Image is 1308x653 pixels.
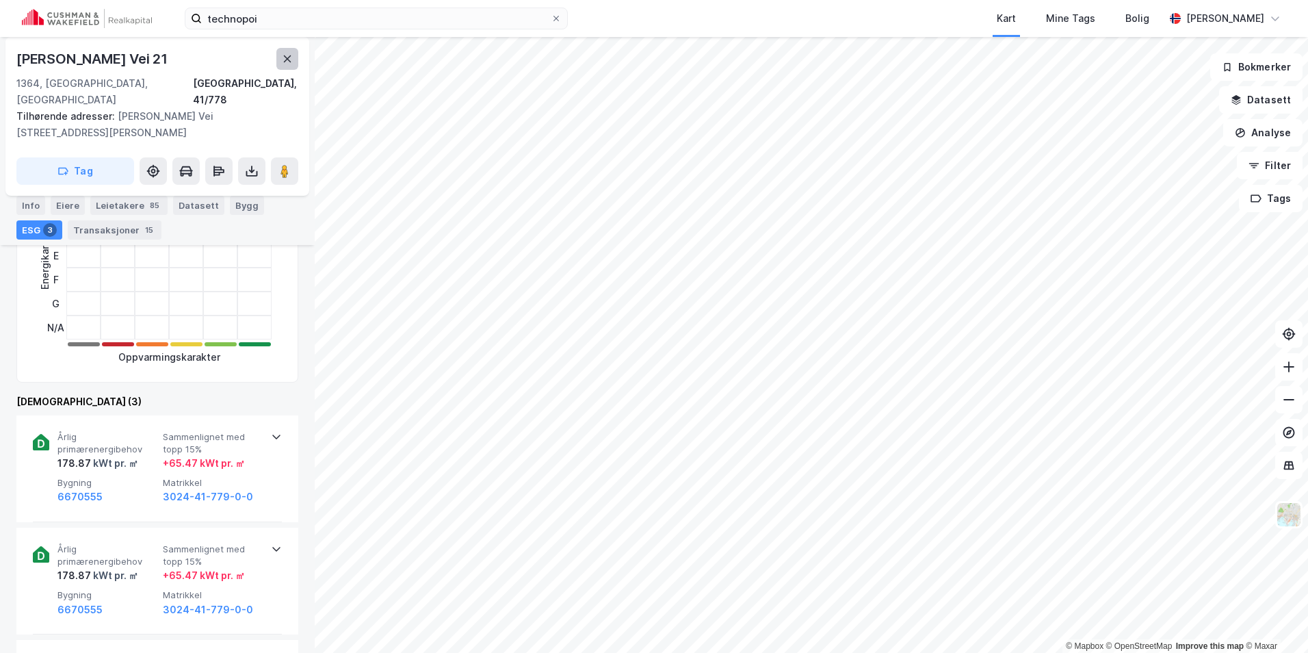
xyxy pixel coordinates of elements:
[163,477,263,489] span: Matrikkel
[1210,53,1303,81] button: Bokmerker
[1125,10,1149,27] div: Bolig
[43,223,57,237] div: 3
[91,455,138,472] div: kWt pr. ㎡
[47,292,64,316] div: G
[16,110,118,122] span: Tilhørende adresser:
[68,220,161,240] div: Transaksjoner
[1240,587,1308,653] div: Kontrollprogram for chat
[1176,641,1244,651] a: Improve this map
[173,196,224,215] div: Datasett
[47,268,64,292] div: F
[51,196,85,215] div: Eiere
[16,108,287,141] div: [PERSON_NAME] Vei [STREET_ADDRESS][PERSON_NAME]
[91,567,138,584] div: kWt pr. ㎡
[1239,185,1303,212] button: Tags
[16,75,193,108] div: 1364, [GEOGRAPHIC_DATA], [GEOGRAPHIC_DATA]
[202,8,551,29] input: Søk på adresse, matrikkel, gårdeiere, leietakere eller personer
[1237,152,1303,179] button: Filter
[57,431,157,455] span: Årlig primærenergibehov
[1186,10,1264,27] div: [PERSON_NAME]
[163,602,253,618] button: 3024-41-779-0-0
[163,431,263,455] span: Sammenlignet med topp 15%
[163,589,263,601] span: Matrikkel
[163,455,245,472] div: + 65.47 kWt pr. ㎡
[22,9,152,28] img: cushman-wakefield-realkapital-logo.202ea83816669bd177139c58696a8fa1.svg
[57,567,138,584] div: 178.87
[163,543,263,567] span: Sammenlignet med topp 15%
[142,223,156,237] div: 15
[57,489,103,505] button: 6670555
[163,567,245,584] div: + 65.47 kWt pr. ㎡
[193,75,298,108] div: [GEOGRAPHIC_DATA], 41/778
[997,10,1016,27] div: Kart
[1066,641,1103,651] a: Mapbox
[90,196,168,215] div: Leietakere
[57,589,157,601] span: Bygning
[57,477,157,489] span: Bygning
[16,220,62,240] div: ESG
[118,349,220,366] div: Oppvarmingskarakter
[16,196,45,215] div: Info
[16,48,170,70] div: [PERSON_NAME] Vei 21
[1276,502,1302,528] img: Z
[230,196,264,215] div: Bygg
[1046,10,1095,27] div: Mine Tags
[1240,587,1308,653] iframe: Chat Widget
[147,199,162,212] div: 85
[163,489,253,505] button: 3024-41-779-0-0
[1219,86,1303,114] button: Datasett
[16,394,298,410] div: [DEMOGRAPHIC_DATA] (3)
[37,221,53,290] div: Energikarakter
[47,244,64,268] div: E
[1223,119,1303,146] button: Analyse
[57,543,157,567] span: Årlig primærenergibehov
[47,316,64,340] div: N/A
[57,455,138,472] div: 178.87
[16,157,134,185] button: Tag
[57,602,103,618] button: 6670555
[1106,641,1173,651] a: OpenStreetMap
